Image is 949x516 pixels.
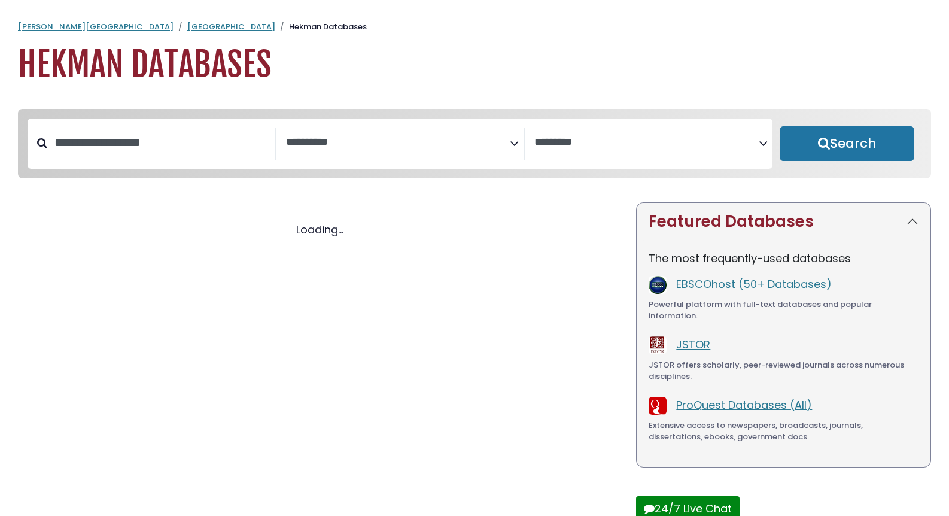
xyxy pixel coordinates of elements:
[676,337,710,352] a: JSTOR
[649,299,918,322] div: Powerful platform with full-text databases and popular information.
[637,203,930,241] button: Featured Databases
[187,21,275,32] a: [GEOGRAPHIC_DATA]
[18,21,174,32] a: [PERSON_NAME][GEOGRAPHIC_DATA]
[649,420,918,443] div: Extensive access to newspapers, broadcasts, journals, dissertations, ebooks, government docs.
[780,126,914,161] button: Submit for Search Results
[18,21,931,33] nav: breadcrumb
[534,136,759,149] textarea: Search
[676,397,812,412] a: ProQuest Databases (All)
[18,109,931,178] nav: Search filters
[275,21,367,33] li: Hekman Databases
[286,136,510,149] textarea: Search
[47,133,275,153] input: Search database by title or keyword
[18,221,622,238] div: Loading...
[18,45,931,85] h1: Hekman Databases
[649,250,918,266] p: The most frequently-used databases
[649,359,918,383] div: JSTOR offers scholarly, peer-reviewed journals across numerous disciplines.
[676,277,832,292] a: EBSCOhost (50+ Databases)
